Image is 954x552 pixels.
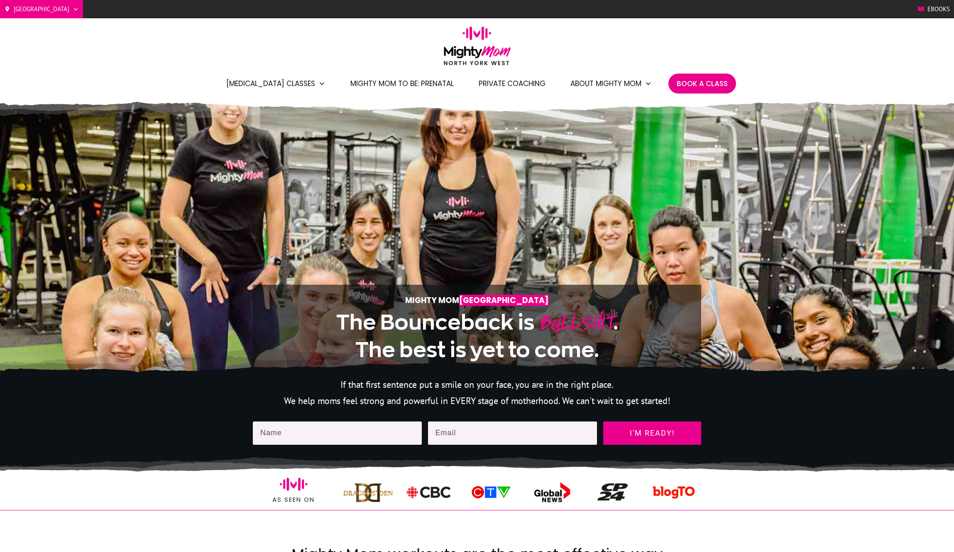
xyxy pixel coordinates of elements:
[226,76,315,91] span: [MEDICAL_DATA] Classes
[405,484,453,500] img: ico-mighty-mom
[603,421,701,445] a: I'm ready!
[340,379,614,390] span: If that first sentence put a smile on your face, you are in the right place.
[226,76,325,91] a: [MEDICAL_DATA] Classes
[597,483,628,500] img: ico-mighty-mom
[927,3,950,15] span: Ebooks
[336,311,534,333] span: The Bounceback is
[350,76,454,91] a: Mighty Mom to Be: Prenatal
[280,470,308,498] img: ico-mighty-mom
[677,76,728,91] a: Book A Class
[278,308,676,363] h1: .
[479,76,545,91] a: Private Coaching
[428,421,597,445] input: Email
[611,429,694,437] span: I'm ready!
[284,395,670,407] span: We help moms feel strong and powerful in EVERY stage of motherhood. We can't wait to get started!
[405,295,549,306] strong: Mighty Mom
[253,421,422,445] input: Name
[570,76,641,91] span: About Mighty Mom
[918,3,950,15] a: Ebooks
[570,76,652,91] a: About Mighty Mom
[4,3,79,15] a: [GEOGRAPHIC_DATA]
[538,307,613,338] span: BULLSHIT
[253,494,334,505] p: As seen on
[343,480,393,505] img: ico-mighty-mom
[651,469,697,516] img: ico-mighty-mom
[14,3,69,15] span: [GEOGRAPHIC_DATA]
[465,484,516,501] img: ico-mighty-mom
[524,481,579,503] img: ico-mighty-mom
[459,295,549,306] span: [GEOGRAPHIC_DATA]
[355,338,599,361] span: The best is yet to come.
